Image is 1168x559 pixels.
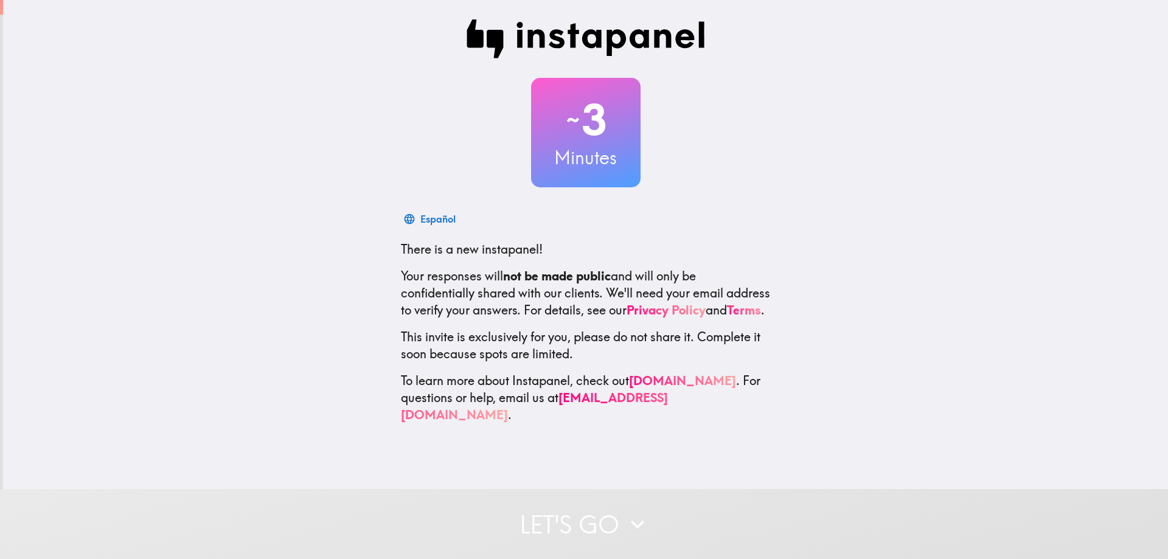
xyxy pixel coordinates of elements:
[401,241,543,257] span: There is a new instapanel!
[565,102,582,138] span: ~
[727,302,761,318] a: Terms
[467,19,705,58] img: Instapanel
[401,390,668,422] a: [EMAIL_ADDRESS][DOMAIN_NAME]
[629,373,736,388] a: [DOMAIN_NAME]
[401,268,771,319] p: Your responses will and will only be confidentially shared with our clients. We'll need your emai...
[531,145,641,170] h3: Minutes
[627,302,706,318] a: Privacy Policy
[401,372,771,423] p: To learn more about Instapanel, check out . For questions or help, email us at .
[401,328,771,363] p: This invite is exclusively for you, please do not share it. Complete it soon because spots are li...
[420,210,456,227] div: Español
[531,95,641,145] h2: 3
[401,207,461,231] button: Español
[503,268,611,283] b: not be made public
